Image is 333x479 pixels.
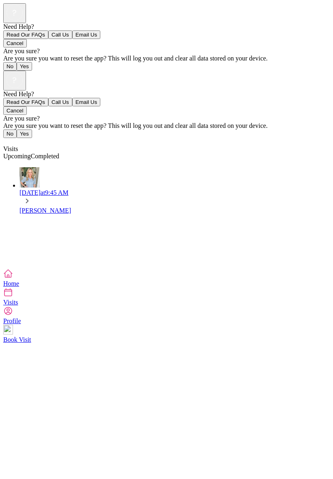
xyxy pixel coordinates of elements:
[3,47,330,55] div: Are you sure?
[31,153,59,160] a: Completed
[3,62,17,71] button: No
[72,30,100,39] button: Email Us
[3,129,17,138] button: No
[3,115,330,122] div: Are you sure?
[3,153,31,160] a: Upcoming
[3,325,330,343] a: Book Visit
[3,306,330,324] a: Profile
[19,189,330,196] div: [DATE] at 9:45 AM
[3,23,330,30] div: Need Help?
[3,122,330,129] div: Are you sure you want to reset the app? This will log you out and clear all data stored on your d...
[48,30,72,39] button: Call Us
[3,30,48,39] button: Read Our FAQs
[3,145,18,152] span: Visits
[3,269,330,287] a: Home
[48,98,72,106] button: Call Us
[3,91,330,98] div: Need Help?
[19,207,330,214] div: [PERSON_NAME]
[17,62,32,71] button: Yes
[72,98,100,106] button: Email Us
[3,299,18,306] span: Visits
[3,287,330,306] a: Visits
[3,39,27,47] button: Cancel
[19,167,330,214] a: avatar[DATE]at9:45 AM[PERSON_NAME]
[3,98,48,106] button: Read Our FAQs
[3,317,21,324] span: Profile
[3,106,27,115] button: Cancel
[17,129,32,138] button: Yes
[3,55,330,62] div: Are you sure you want to reset the app? This will log you out and clear all data stored on your d...
[3,221,4,261] img: spacer
[19,167,40,188] img: avatar
[3,336,31,343] span: Book Visit
[3,280,19,287] span: Home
